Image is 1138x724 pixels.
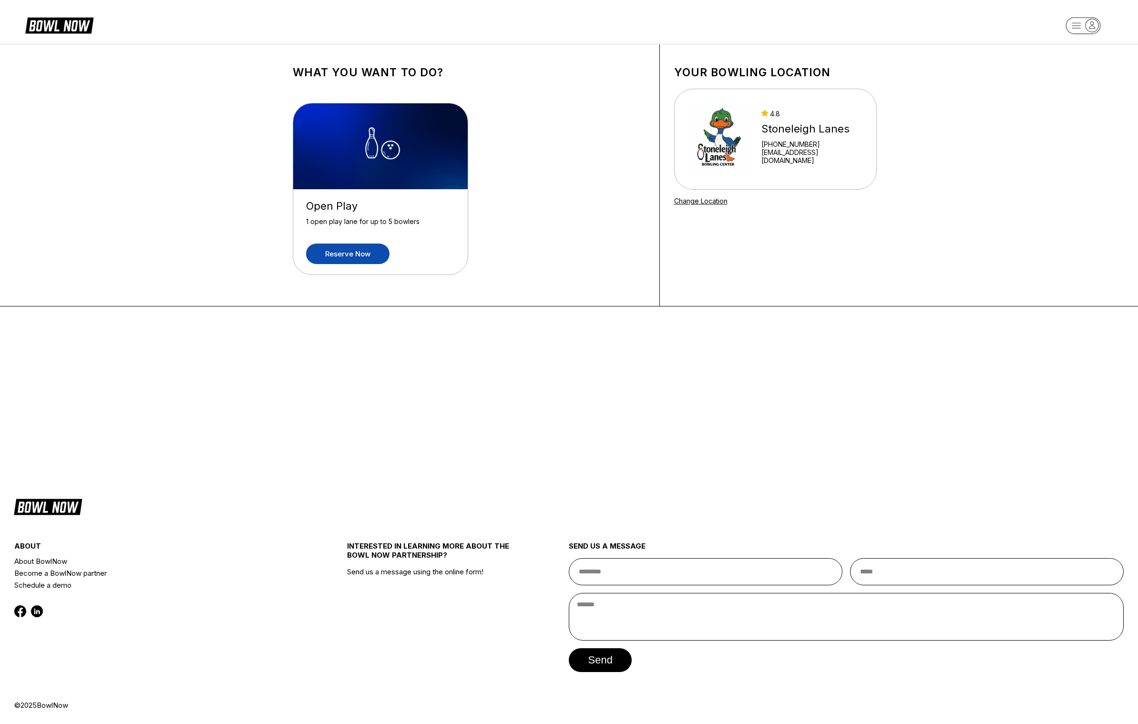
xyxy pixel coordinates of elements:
[347,541,513,567] div: INTERESTED IN LEARNING MORE ABOUT THE BOWL NOW PARTNERSHIP?
[306,217,455,234] div: 1 open play lane for up to 5 bowlers
[14,541,292,555] div: about
[569,541,1124,558] div: send us a message
[14,701,1124,710] div: © 2025 BowlNow
[569,648,631,672] button: send
[761,140,863,148] div: [PHONE_NUMBER]
[14,555,292,567] a: About BowlNow
[14,567,292,579] a: Become a BowlNow partner
[293,66,645,79] h1: What you want to do?
[14,579,292,591] a: Schedule a demo
[674,197,728,205] a: Change Location
[306,244,390,264] a: Reserve now
[674,66,877,79] h1: Your bowling location
[761,148,863,164] a: [EMAIL_ADDRESS][DOMAIN_NAME]
[306,200,455,213] div: Open Play
[293,103,469,189] img: Open Play
[761,122,863,135] div: Stoneleigh Lanes
[761,110,863,118] div: 4.8
[687,103,753,175] img: Stoneleigh Lanes
[347,520,513,701] div: Send us a message using the online form!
